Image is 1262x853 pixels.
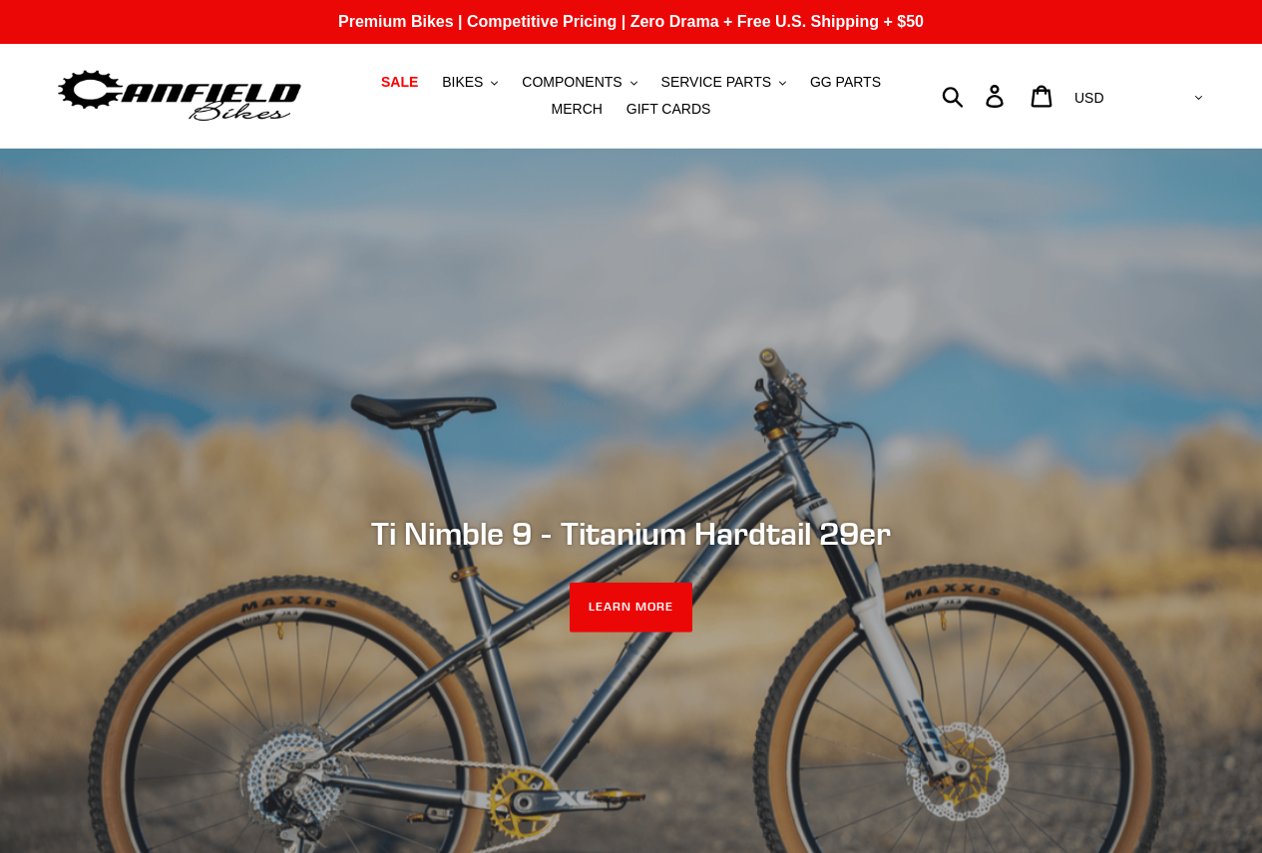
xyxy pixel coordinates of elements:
span: COMPONENTS [522,74,622,91]
span: SERVICE PARTS [661,74,771,91]
span: GG PARTS [810,74,881,91]
button: BIKES [432,69,508,96]
span: BIKES [442,74,483,91]
span: MERCH [552,101,603,118]
button: COMPONENTS [512,69,646,96]
button: SERVICE PARTS [651,69,796,96]
a: LEARN MORE [570,583,692,633]
a: MERCH [542,96,613,123]
a: GG PARTS [800,69,891,96]
span: GIFT CARDS [627,101,711,118]
a: SALE [371,69,428,96]
span: SALE [381,74,418,91]
img: Canfield Bikes [55,65,304,128]
h2: Ti Nimble 9 - Titanium Hardtail 29er [88,515,1175,553]
a: GIFT CARDS [617,96,721,123]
